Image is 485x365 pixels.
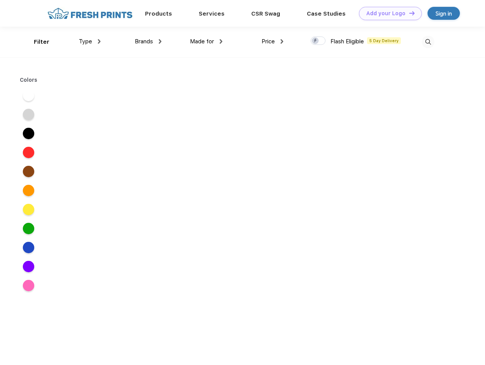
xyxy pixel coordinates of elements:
img: DT [409,11,415,15]
div: Filter [34,38,49,46]
img: dropdown.png [220,39,222,44]
img: dropdown.png [98,39,101,44]
div: Add your Logo [366,10,405,17]
a: Services [199,10,225,17]
div: Colors [14,76,43,84]
span: 5 Day Delivery [367,37,401,44]
span: Made for [190,38,214,45]
span: Type [79,38,92,45]
span: Brands [135,38,153,45]
a: Sign in [428,7,460,20]
img: dropdown.png [159,39,161,44]
span: Price [262,38,275,45]
img: fo%20logo%202.webp [45,7,135,20]
a: Products [145,10,172,17]
img: desktop_search.svg [422,36,434,48]
div: Sign in [436,9,452,18]
span: Flash Eligible [330,38,364,45]
a: CSR Swag [251,10,280,17]
img: dropdown.png [281,39,283,44]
